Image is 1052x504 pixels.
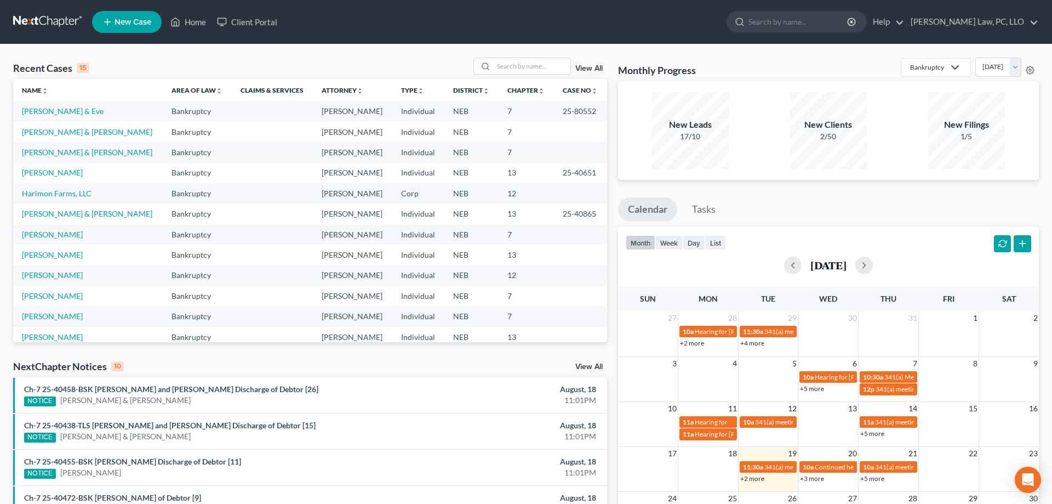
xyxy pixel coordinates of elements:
a: Tasks [682,197,725,222]
span: 12p [863,385,874,393]
td: Individual [392,286,444,306]
span: 15 [968,402,979,415]
span: 30 [847,312,858,325]
span: 4 [731,357,738,370]
span: 5 [791,357,798,370]
span: 23 [1028,447,1039,460]
span: 10:30a [863,373,883,381]
span: 11:30a [743,463,763,471]
td: [PERSON_NAME] [313,224,392,245]
td: [PERSON_NAME] [313,265,392,286]
span: 11:30a [743,327,763,336]
a: Area of Lawunfold_more [171,86,222,94]
td: Individual [392,327,444,347]
span: 341(a) meeting for [PERSON_NAME] [876,385,981,393]
span: 28 [727,312,738,325]
div: New Leads [652,118,729,131]
span: 27 [667,312,678,325]
td: 13 [499,327,554,347]
td: Individual [392,224,444,245]
td: 13 [499,245,554,265]
th: Claims & Services [232,79,313,101]
td: 12 [499,183,554,203]
span: 31 [907,312,918,325]
a: +2 more [680,339,704,347]
td: Bankruptcy [163,327,232,347]
td: Individual [392,101,444,121]
td: NEB [444,203,499,224]
span: Sun [640,294,656,303]
td: Bankruptcy [163,122,232,142]
td: Corp [392,183,444,203]
input: Search by name... [748,12,849,32]
td: NEB [444,245,499,265]
td: [PERSON_NAME] [313,307,392,327]
a: +5 more [800,384,824,393]
a: [PERSON_NAME] [22,332,83,342]
a: +3 more [800,474,824,483]
a: [PERSON_NAME] & Eve [22,106,104,116]
i: unfold_more [483,88,489,94]
span: 11a [683,430,694,438]
td: NEB [444,286,499,306]
span: Sat [1002,294,1016,303]
span: 341(a) meeting for [PERSON_NAME] [875,463,981,471]
a: Case Nounfold_more [563,86,598,94]
span: New Case [115,18,151,26]
td: Bankruptcy [163,142,232,162]
td: [PERSON_NAME] [313,327,392,347]
a: Ch-7 25-40455-BSK [PERSON_NAME] Discharge of Debtor [11] [24,457,241,466]
div: 17/10 [652,131,729,142]
td: NEB [444,224,499,245]
td: NEB [444,183,499,203]
span: 11a [683,418,694,426]
i: unfold_more [42,88,48,94]
a: [PERSON_NAME] & [PERSON_NAME] [60,395,191,406]
td: NEB [444,307,499,327]
span: 19 [787,447,798,460]
div: August, 18 [413,384,596,395]
td: 7 [499,122,554,142]
td: Individual [392,307,444,327]
div: August, 18 [413,456,596,467]
td: Individual [392,265,444,286]
td: Bankruptcy [163,307,232,327]
td: Bankruptcy [163,183,232,203]
span: Thu [881,294,896,303]
a: Ch-7 25-40438-TLS [PERSON_NAME] and [PERSON_NAME] Discharge of Debtor [15] [24,421,316,430]
a: Ch-7 25-40472-BSK [PERSON_NAME] of Debtor [9] [24,493,201,502]
td: NEB [444,163,499,183]
div: Recent Cases [13,61,89,75]
td: 13 [499,163,554,183]
td: Bankruptcy [163,101,232,121]
td: Bankruptcy [163,286,232,306]
i: unfold_more [538,88,545,94]
div: 11:01PM [413,467,596,478]
a: +2 more [740,474,764,483]
span: 22 [968,447,979,460]
a: +5 more [860,429,884,438]
span: Tue [761,294,775,303]
a: Nameunfold_more [22,86,48,94]
button: day [683,235,705,250]
a: View All [575,363,603,371]
td: NEB [444,122,499,142]
a: Chapterunfold_more [507,86,545,94]
a: [PERSON_NAME] [22,291,83,301]
td: Bankruptcy [163,163,232,183]
span: 20 [847,447,858,460]
td: 13 [499,203,554,224]
td: [PERSON_NAME] [313,122,392,142]
a: Client Portal [211,12,283,32]
span: 29 [787,312,798,325]
span: Hearing for [695,418,728,426]
div: NOTICE [24,433,56,443]
input: Search by name... [494,58,570,74]
td: [PERSON_NAME] [313,203,392,224]
a: [PERSON_NAME] & [PERSON_NAME] [60,431,191,442]
span: 13 [847,402,858,415]
a: Calendar [618,197,677,222]
td: [PERSON_NAME] [313,163,392,183]
span: 10a [863,463,874,471]
div: Bankruptcy [910,63,944,72]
